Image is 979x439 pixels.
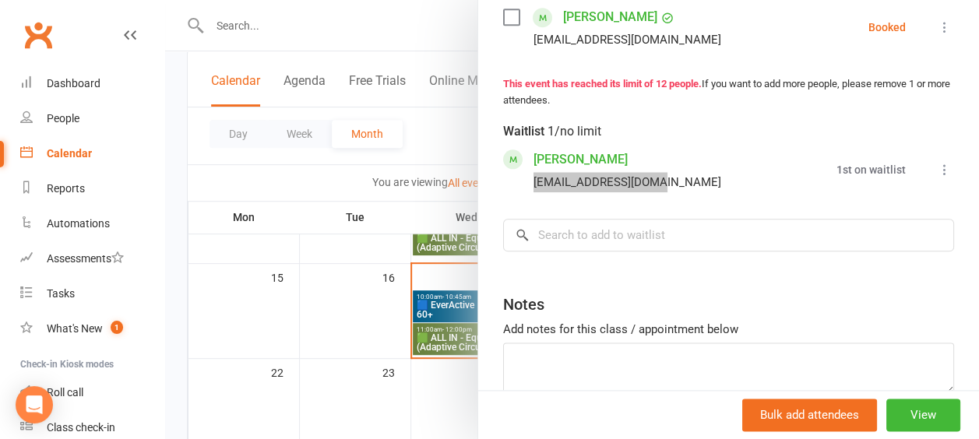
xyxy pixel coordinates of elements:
a: [PERSON_NAME] [563,5,657,30]
a: Calendar [20,136,164,171]
a: Clubworx [19,16,58,54]
span: 1 [111,321,123,334]
div: Notes [503,293,544,315]
div: Booked [868,22,906,33]
div: Automations [47,217,110,230]
a: Tasks [20,276,164,311]
div: [EMAIL_ADDRESS][DOMAIN_NAME] [534,30,721,50]
a: Automations [20,206,164,241]
div: If you want to add more people, please remove 1 or more attendees. [503,76,954,109]
div: Class check-in [47,421,115,434]
div: Waitlist [503,121,601,142]
button: Bulk add attendees [742,399,877,431]
div: [EMAIL_ADDRESS][DOMAIN_NAME] [534,172,721,192]
a: [PERSON_NAME] [534,147,628,172]
a: People [20,101,164,136]
div: Roll call [47,386,83,399]
div: 1/no limit [548,121,601,142]
div: Dashboard [47,77,100,90]
a: What's New1 [20,311,164,346]
div: Open Intercom Messenger [16,386,53,423]
input: Search to add to waitlist [503,219,954,251]
div: Reports [47,182,85,195]
button: View [886,399,960,431]
div: 1st on waitlist [836,164,906,175]
div: What's New [47,322,103,335]
div: Add notes for this class / appointment below [503,320,954,339]
a: Roll call [20,375,164,410]
div: People [47,112,79,125]
div: Assessments [47,252,124,265]
strong: This event has reached its limit of 12 people. [503,78,702,90]
a: Assessments [20,241,164,276]
a: Reports [20,171,164,206]
div: Tasks [47,287,75,300]
div: Calendar [47,147,92,160]
a: Dashboard [20,66,164,101]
